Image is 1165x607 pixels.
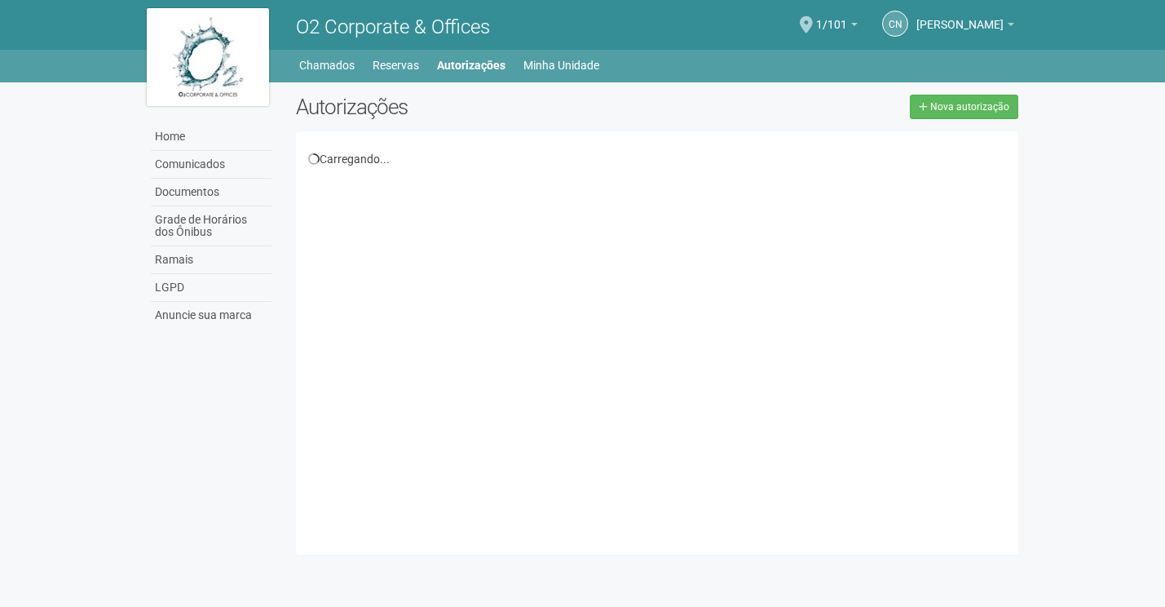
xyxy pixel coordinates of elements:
[437,54,505,77] a: Autorizações
[296,95,645,119] h2: Autorizações
[916,2,1004,31] span: CELIA NASCIMENTO
[147,8,269,106] img: logo.jpg
[151,179,271,206] a: Documentos
[151,151,271,179] a: Comunicados
[910,95,1018,119] a: Nova autorização
[151,123,271,151] a: Home
[308,152,1007,166] div: Carregando...
[816,20,858,33] a: 1/101
[299,54,355,77] a: Chamados
[373,54,419,77] a: Reservas
[930,101,1009,113] span: Nova autorização
[523,54,599,77] a: Minha Unidade
[296,16,490,38] span: O2 Corporate & Offices
[882,11,908,37] a: CN
[151,246,271,274] a: Ramais
[151,302,271,329] a: Anuncie sua marca
[816,2,847,31] span: 1/101
[151,206,271,246] a: Grade de Horários dos Ônibus
[916,20,1014,33] a: [PERSON_NAME]
[151,274,271,302] a: LGPD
